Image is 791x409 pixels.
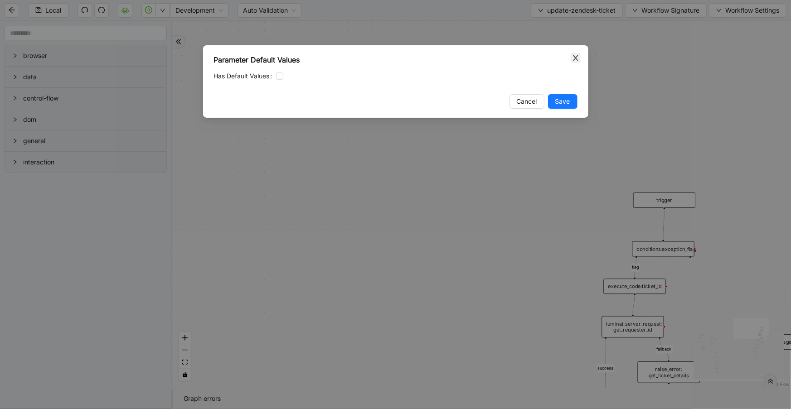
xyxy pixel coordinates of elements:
[517,96,537,106] span: Cancel
[214,54,577,65] div: Parameter Default Values
[571,53,581,63] button: Close
[548,94,577,109] button: Save
[555,96,570,106] span: Save
[214,71,270,81] span: Has Default Values
[510,94,544,109] button: Cancel
[572,54,579,62] span: close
